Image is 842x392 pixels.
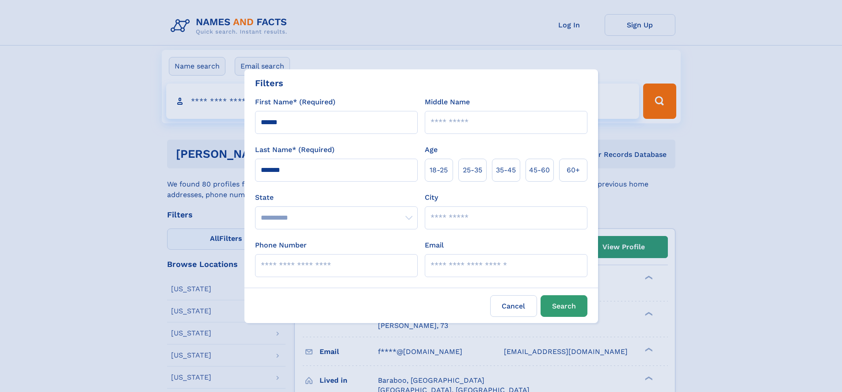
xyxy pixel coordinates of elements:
label: Cancel [490,295,537,317]
button: Search [541,295,587,317]
label: Email [425,240,444,251]
label: Age [425,145,438,155]
span: 25‑35 [463,165,482,175]
label: First Name* (Required) [255,97,335,107]
span: 45‑60 [529,165,550,175]
label: Last Name* (Required) [255,145,335,155]
label: Phone Number [255,240,307,251]
label: Middle Name [425,97,470,107]
label: City [425,192,438,203]
span: 18‑25 [430,165,448,175]
label: State [255,192,418,203]
span: 60+ [567,165,580,175]
span: 35‑45 [496,165,516,175]
div: Filters [255,76,283,90]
